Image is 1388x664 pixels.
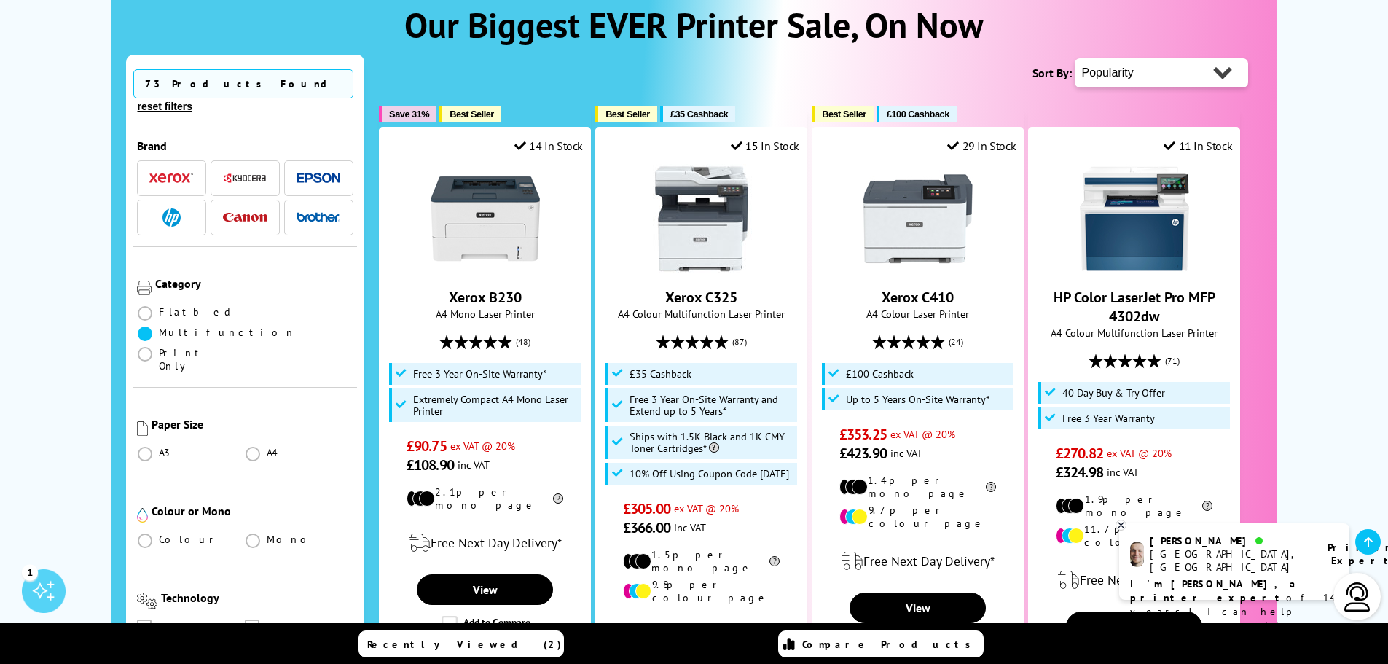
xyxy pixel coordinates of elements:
[1343,582,1372,612] img: user-headset-light.svg
[820,541,1016,582] div: modal_delivery
[292,208,345,227] button: Brother
[623,578,780,604] li: 9.8p per colour page
[1062,387,1165,399] span: 40 Day Buy & Try Offer
[159,446,172,459] span: A3
[149,173,193,183] img: Xerox
[431,164,540,273] img: Xerox B230
[623,548,780,574] li: 1.5p per mono page
[367,638,562,651] span: Recently Viewed (2)
[778,630,984,657] a: Compare Products
[358,630,564,657] a: Recently Viewed (2)
[145,208,197,227] button: HP
[846,394,989,405] span: Up to 5 Years On-Site Warranty*
[647,262,756,276] a: Xerox C325
[1164,138,1232,153] div: 11 In Stock
[1054,288,1215,326] a: HP Color LaserJet Pro MFP 4302dw
[514,138,583,153] div: 14 In Stock
[812,106,874,122] button: Best Seller
[822,109,866,120] span: Best Seller
[1130,577,1338,647] p: of 14 years! I can help you choose the right product
[413,394,578,417] span: Extremely Compact A4 Mono Laser Printer
[731,138,799,153] div: 15 In Stock
[137,421,148,436] img: Paper Size
[802,638,979,651] span: Compare Products
[1056,493,1212,519] li: 1.9p per mono page
[1080,164,1189,273] img: HP Color LaserJet Pro MFP 4302dw
[1080,262,1189,276] a: HP Color LaserJet Pro MFP 4302dw
[413,368,546,380] span: Free 3 Year On-Site Warranty*
[1165,347,1180,375] span: (71)
[439,106,501,122] button: Best Seller
[947,138,1016,153] div: 29 In Stock
[152,504,354,518] div: Colour or Mono
[1032,66,1072,80] span: Sort By:
[159,620,213,636] span: Inkjet
[126,2,1263,47] h1: Our Biggest EVER Printer Sale, On Now
[1056,523,1212,549] li: 11.7p per colour page
[458,458,490,472] span: inc VAT
[1056,463,1103,482] span: £324.98
[820,307,1016,321] span: A4 Colour Laser Printer
[516,328,530,356] span: (48)
[22,564,38,580] div: 1
[145,168,197,188] button: Xerox
[1062,413,1155,424] span: Free 3 Year Warranty
[223,213,267,222] img: Canon
[1150,547,1309,574] div: [GEOGRAPHIC_DATA], [GEOGRAPHIC_DATA]
[732,328,747,356] span: (87)
[137,508,148,523] img: Colour or Mono
[267,533,315,546] span: Mono
[630,368,691,380] span: £35 Cashback
[660,106,735,122] button: £35 Cashback
[665,288,737,307] a: Xerox C325
[407,456,454,474] span: £108.90
[887,109,949,120] span: £100 Cashback
[449,288,522,307] a: Xerox B230
[839,425,887,444] span: £353.25
[159,346,246,372] span: Print Only
[1107,465,1139,479] span: inc VAT
[623,518,670,537] span: £366.00
[450,439,515,453] span: ex VAT @ 20%
[630,394,794,417] span: Free 3 Year On-Site Warranty and Extend up to 5 Years*
[431,262,540,276] a: Xerox B230
[133,69,353,98] span: 73 Products Found
[839,444,887,463] span: £423.90
[223,173,267,184] img: Kyocera
[152,417,354,431] div: Paper Size
[603,615,799,656] div: modal_delivery
[1036,326,1232,340] span: A4 Colour Multifunction Laser Printer
[863,164,973,273] img: Xerox C410
[949,328,963,356] span: (24)
[387,523,583,563] div: modal_delivery
[882,288,954,307] a: Xerox C410
[162,208,181,227] img: HP
[297,212,340,222] img: Brother
[442,616,530,632] label: Add to Compare
[389,109,429,120] span: Save 31%
[159,533,219,546] span: Colour
[630,468,789,480] span: 10% Off Using Coupon Code [DATE]
[839,504,996,530] li: 9.7p per colour page
[1150,534,1309,547] div: [PERSON_NAME]
[137,138,354,153] div: Brand
[839,474,996,500] li: 1.4p per mono page
[417,574,552,605] a: View
[137,593,158,609] img: Technology
[297,173,340,184] img: Epson
[219,168,271,188] button: Kyocera
[595,106,657,122] button: Best Seller
[877,106,957,122] button: £100 Cashback
[161,590,353,605] div: Technology
[890,446,922,460] span: inc VAT
[1130,542,1144,567] img: ashley-livechat.png
[450,109,494,120] span: Best Seller
[1056,444,1103,463] span: £270.82
[670,109,728,120] span: £35 Cashback
[1107,446,1172,460] span: ex VAT @ 20%
[647,164,756,273] img: Xerox C325
[387,307,583,321] span: A4 Mono Laser Printer
[159,326,296,339] span: Multifunction
[863,262,973,276] a: Xerox C410
[605,109,650,120] span: Best Seller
